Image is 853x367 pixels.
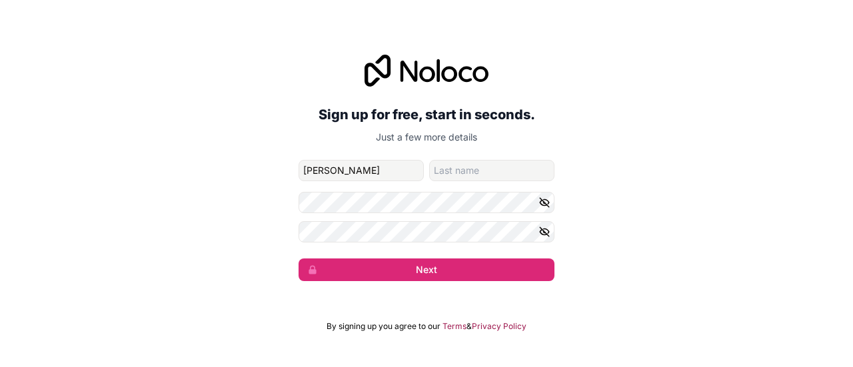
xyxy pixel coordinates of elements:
p: Just a few more details [299,131,554,144]
a: Privacy Policy [472,321,526,332]
span: By signing up you agree to our [327,321,440,332]
button: Next [299,258,554,281]
input: Confirm password [299,221,554,242]
input: Password [299,192,554,213]
input: family-name [429,160,554,181]
span: & [466,321,472,332]
h2: Sign up for free, start in seconds. [299,103,554,127]
input: given-name [299,160,424,181]
a: Terms [442,321,466,332]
